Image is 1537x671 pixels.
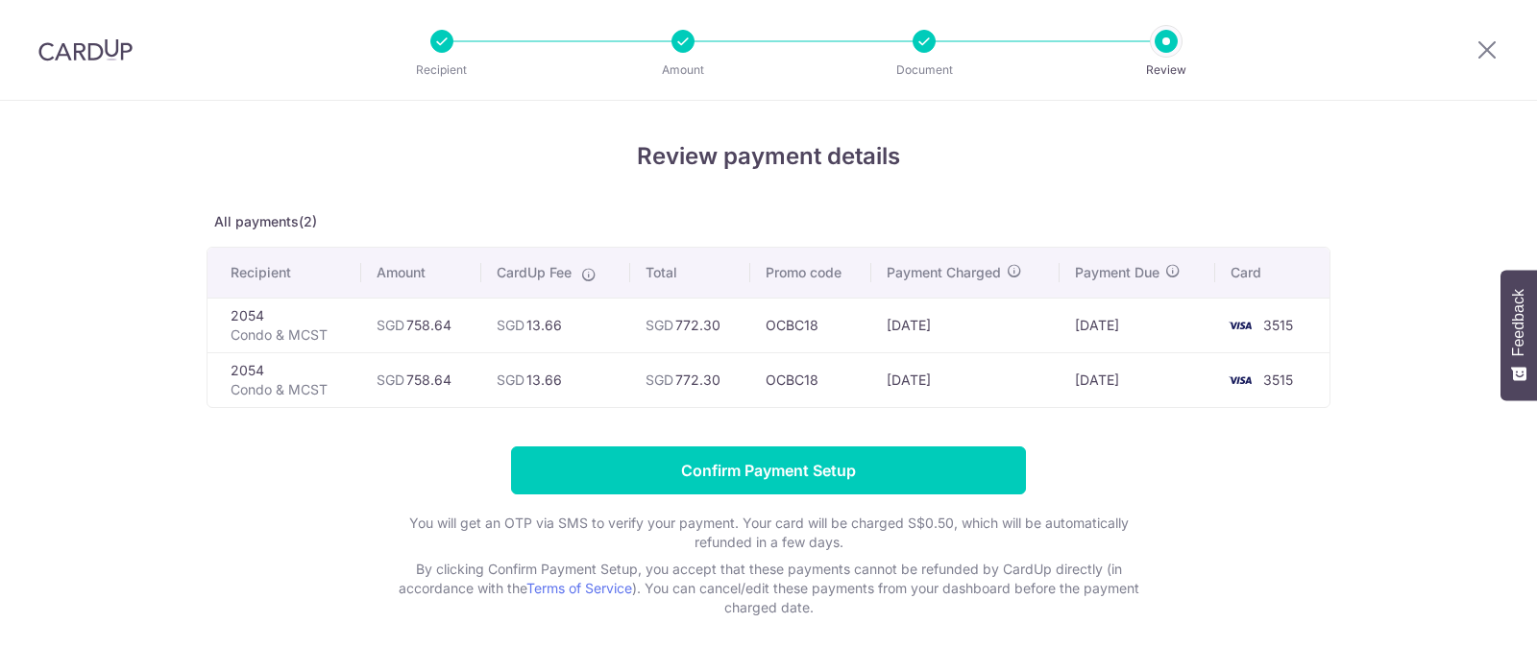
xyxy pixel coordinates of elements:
[231,325,346,345] p: Condo & MCST
[384,560,1153,617] p: By clicking Confirm Payment Setup, you accept that these payments cannot be refunded by CardUp di...
[887,263,1001,282] span: Payment Charged
[361,352,481,407] td: 758.64
[646,317,673,333] span: SGD
[750,352,871,407] td: OCBC18
[361,248,481,298] th: Amount
[853,60,995,80] p: Document
[1221,314,1259,337] img: <span class="translation_missing" title="translation missing: en.account_steps.new_confirm_form.b...
[361,298,481,352] td: 758.64
[497,371,525,388] span: SGD
[871,352,1061,407] td: [DATE]
[207,352,361,407] td: 2054
[1095,60,1237,80] p: Review
[377,371,404,388] span: SGD
[207,298,361,352] td: 2054
[1263,371,1293,388] span: 3515
[1500,270,1537,400] button: Feedback - Show survey
[1510,289,1527,356] span: Feedback
[511,446,1026,494] input: Confirm Payment Setup
[750,298,871,352] td: OCBC18
[630,352,750,407] td: 772.30
[750,248,871,298] th: Promo code
[1263,317,1293,333] span: 3515
[207,248,361,298] th: Recipient
[1060,352,1214,407] td: [DATE]
[630,298,750,352] td: 772.30
[612,60,754,80] p: Amount
[371,60,513,80] p: Recipient
[207,139,1330,174] h4: Review payment details
[207,212,1330,231] p: All payments(2)
[1221,369,1259,392] img: <span class="translation_missing" title="translation missing: en.account_steps.new_confirm_form.b...
[377,317,404,333] span: SGD
[871,298,1061,352] td: [DATE]
[1075,263,1159,282] span: Payment Due
[481,352,630,407] td: 13.66
[231,380,346,399] p: Condo & MCST
[1060,298,1214,352] td: [DATE]
[497,263,572,282] span: CardUp Fee
[384,514,1153,552] p: You will get an OTP via SMS to verify your payment. Your card will be charged S$0.50, which will ...
[646,371,673,388] span: SGD
[1414,613,1518,661] iframe: Opens a widget where you can find more information
[481,298,630,352] td: 13.66
[1215,248,1330,298] th: Card
[497,317,525,333] span: SGD
[38,38,133,61] img: CardUp
[630,248,750,298] th: Total
[526,580,632,596] a: Terms of Service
